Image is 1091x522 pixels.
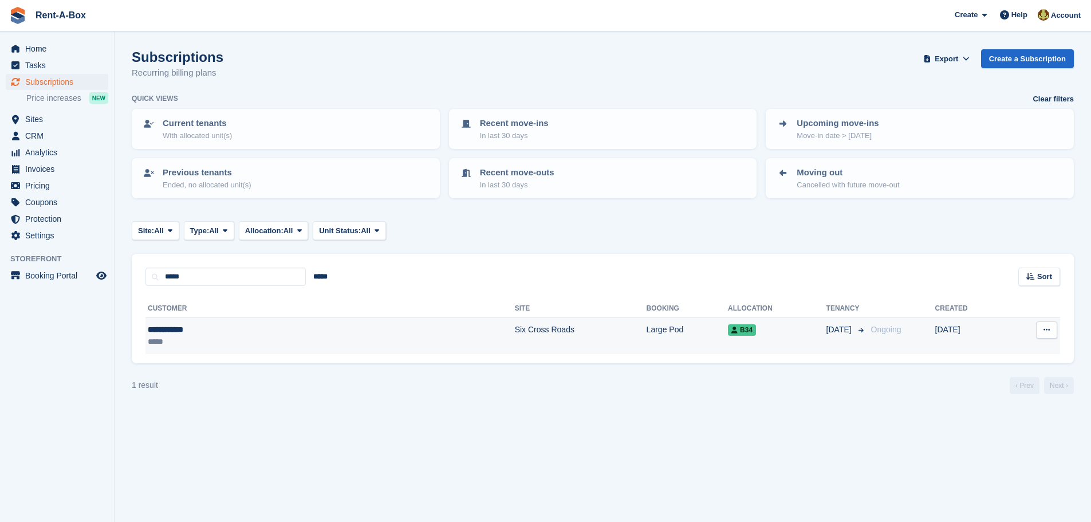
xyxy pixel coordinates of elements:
[450,159,756,197] a: Recent move-outs In last 30 days
[10,253,114,265] span: Storefront
[94,269,108,282] a: Preview store
[1037,271,1052,282] span: Sort
[133,159,439,197] a: Previous tenants Ended, no allocated unit(s)
[145,300,515,318] th: Customer
[6,57,108,73] a: menu
[25,128,94,144] span: CRM
[239,221,309,240] button: Allocation: All
[450,110,756,148] a: Recent move-ins In last 30 days
[6,268,108,284] a: menu
[25,268,94,284] span: Booking Portal
[361,225,371,237] span: All
[797,117,879,130] p: Upcoming move-ins
[728,324,756,336] span: B34
[319,225,361,237] span: Unit Status:
[184,221,234,240] button: Type: All
[25,194,94,210] span: Coupons
[6,111,108,127] a: menu
[797,130,879,142] p: Move-in date > [DATE]
[480,117,549,130] p: Recent move-ins
[480,130,549,142] p: In last 30 days
[826,324,854,336] span: [DATE]
[163,130,232,142] p: With allocated unit(s)
[26,92,108,104] a: Price increases NEW
[25,57,94,73] span: Tasks
[981,49,1074,68] a: Create a Subscription
[1051,10,1081,21] span: Account
[935,53,958,65] span: Export
[132,49,223,65] h1: Subscriptions
[25,211,94,227] span: Protection
[190,225,210,237] span: Type:
[515,318,647,354] td: Six Cross Roads
[132,66,223,80] p: Recurring billing plans
[163,166,251,179] p: Previous tenants
[25,111,94,127] span: Sites
[767,110,1073,148] a: Upcoming move-ins Move-in date > [DATE]
[6,227,108,244] a: menu
[797,166,899,179] p: Moving out
[921,49,972,68] button: Export
[163,117,232,130] p: Current tenants
[1033,93,1074,105] a: Clear filters
[6,178,108,194] a: menu
[767,159,1073,197] a: Moving out Cancelled with future move-out
[25,161,94,177] span: Invoices
[132,93,178,104] h6: Quick views
[6,74,108,90] a: menu
[826,300,867,318] th: Tenancy
[163,179,251,191] p: Ended, no allocated unit(s)
[9,7,26,24] img: stora-icon-8386f47178a22dfd0bd8f6a31ec36ba5ce8667c1dd55bd0f319d3a0aa187defe.svg
[6,194,108,210] a: menu
[1007,377,1076,394] nav: Page
[797,179,899,191] p: Cancelled with future move-out
[25,144,94,160] span: Analytics
[25,74,94,90] span: Subscriptions
[313,221,385,240] button: Unit Status: All
[728,300,826,318] th: Allocation
[25,227,94,244] span: Settings
[133,110,439,148] a: Current tenants With allocated unit(s)
[647,300,728,318] th: Booking
[6,41,108,57] a: menu
[515,300,647,318] th: Site
[138,225,154,237] span: Site:
[6,128,108,144] a: menu
[132,221,179,240] button: Site: All
[89,92,108,104] div: NEW
[647,318,728,354] td: Large Pod
[6,161,108,177] a: menu
[209,225,219,237] span: All
[955,9,978,21] span: Create
[1011,9,1027,21] span: Help
[1038,9,1049,21] img: Mairead Collins
[26,93,81,104] span: Price increases
[480,166,554,179] p: Recent move-outs
[480,179,554,191] p: In last 30 days
[1010,377,1039,394] a: Previous
[871,325,901,334] span: Ongoing
[31,6,90,25] a: Rent-A-Box
[1044,377,1074,394] a: Next
[132,379,158,391] div: 1 result
[935,318,1007,354] td: [DATE]
[6,144,108,160] a: menu
[25,41,94,57] span: Home
[6,211,108,227] a: menu
[25,178,94,194] span: Pricing
[245,225,283,237] span: Allocation:
[935,300,1007,318] th: Created
[154,225,164,237] span: All
[283,225,293,237] span: All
